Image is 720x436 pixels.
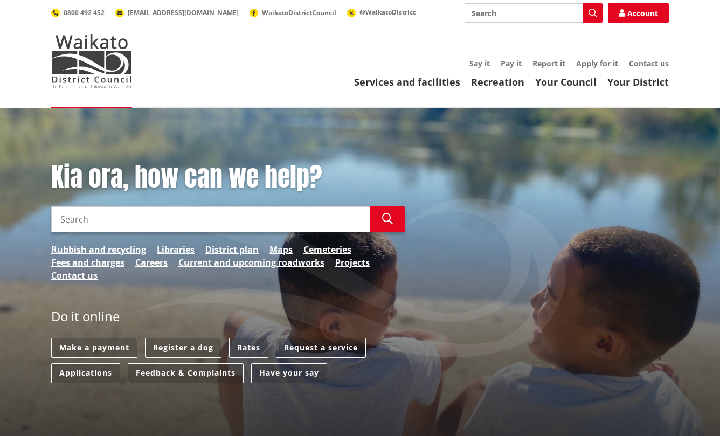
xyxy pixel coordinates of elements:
a: Maps [269,243,293,256]
a: Recreation [471,75,524,88]
a: Request a service [276,338,366,358]
span: WaikatoDistrictCouncil [262,8,336,17]
a: District plan [205,243,259,256]
a: Current and upcoming roadworks [178,256,324,269]
a: Applications [51,363,120,383]
a: WaikatoDistrictCouncil [250,8,336,17]
h1: Kia ora, how can we help? [51,162,405,193]
a: Have your say [251,363,327,383]
a: Pay it [501,58,522,68]
a: Account [608,3,669,23]
input: Search input [51,206,370,232]
a: 0800 492 452 [51,8,105,17]
span: [EMAIL_ADDRESS][DOMAIN_NAME] [128,8,239,17]
img: Waikato District Council - Te Kaunihera aa Takiwaa o Waikato [51,34,132,88]
a: Make a payment [51,338,137,358]
a: Contact us [629,58,669,68]
a: @WaikatoDistrict [347,8,416,17]
a: Fees and charges [51,256,124,269]
a: Your District [607,75,669,88]
a: Rates [229,338,268,358]
a: Services and facilities [354,75,460,88]
a: Feedback & Complaints [128,363,244,383]
a: Say it [469,58,490,68]
a: Your Council [535,75,597,88]
a: Report it [532,58,565,68]
span: 0800 492 452 [64,8,105,17]
a: Rubbish and recycling [51,243,146,256]
span: @WaikatoDistrict [359,8,416,17]
input: Search input [465,3,603,23]
a: Register a dog [145,338,221,358]
a: Projects [335,256,370,269]
a: Careers [135,256,168,269]
a: Libraries [157,243,195,256]
a: Contact us [51,269,98,282]
h2: Do it online [51,309,120,328]
a: [EMAIL_ADDRESS][DOMAIN_NAME] [115,8,239,17]
a: Apply for it [576,58,618,68]
a: Cemeteries [303,243,351,256]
